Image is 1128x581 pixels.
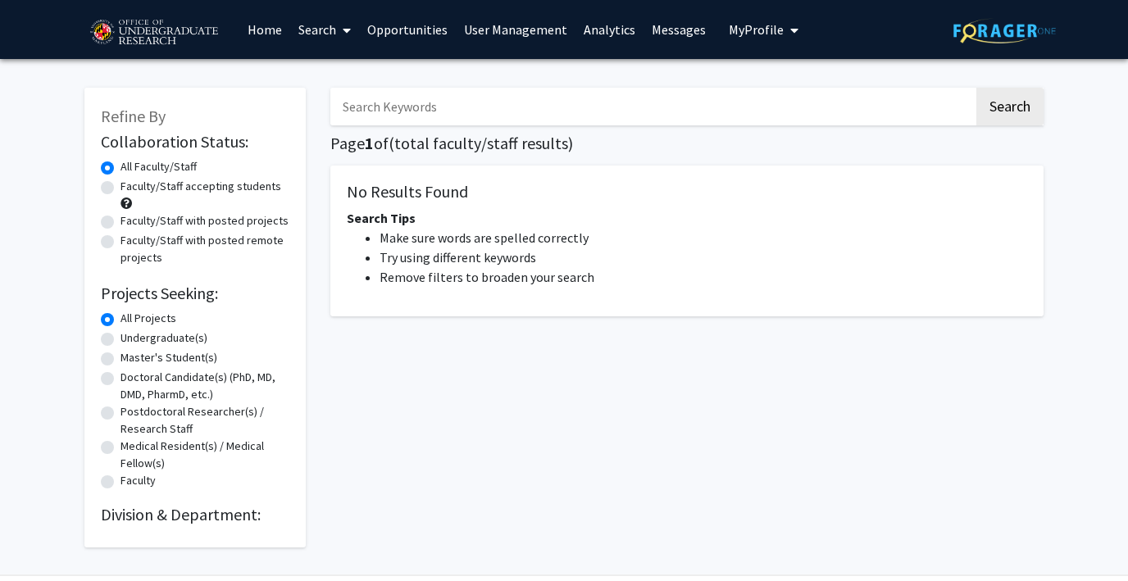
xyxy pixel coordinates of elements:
a: Messages [644,1,714,58]
span: Search Tips [347,210,416,226]
img: University of Maryland Logo [84,12,223,53]
a: User Management [456,1,575,58]
h5: No Results Found [347,182,1027,202]
label: Faculty/Staff accepting students [121,178,281,195]
h1: Page of ( total faculty/staff results) [330,134,1044,153]
li: Try using different keywords [380,247,1027,267]
span: My Profile [729,21,784,38]
label: All Projects [121,310,176,327]
label: Faculty [121,472,156,489]
a: Analytics [575,1,644,58]
a: Home [239,1,290,58]
label: Medical Resident(s) / Medical Fellow(s) [121,438,289,472]
h2: Division & Department: [101,505,289,524]
span: Refine By [101,106,166,126]
img: ForagerOne Logo [953,18,1056,43]
label: Undergraduate(s) [121,329,207,347]
label: Doctoral Candidate(s) (PhD, MD, DMD, PharmD, etc.) [121,369,289,403]
label: Faculty/Staff with posted remote projects [121,232,289,266]
label: Master's Student(s) [121,349,217,366]
a: Opportunities [359,1,456,58]
nav: Page navigation [330,333,1044,370]
button: Search [976,88,1044,125]
li: Remove filters to broaden your search [380,267,1027,287]
label: Postdoctoral Researcher(s) / Research Staff [121,403,289,438]
span: 1 [365,133,374,153]
label: All Faculty/Staff [121,158,197,175]
li: Make sure words are spelled correctly [380,228,1027,247]
h2: Projects Seeking: [101,284,289,303]
a: Search [290,1,359,58]
label: Faculty/Staff with posted projects [121,212,289,229]
h2: Collaboration Status: [101,132,289,152]
input: Search Keywords [330,88,974,125]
